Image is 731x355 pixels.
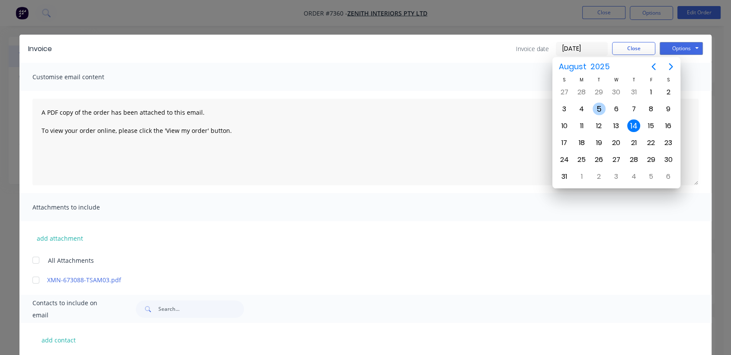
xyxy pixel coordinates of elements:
div: Sunday, July 27, 2025 [558,86,571,99]
div: F [642,76,660,84]
div: Monday, July 28, 2025 [575,86,588,99]
button: add contact [32,333,84,346]
div: Monday, August 18, 2025 [575,136,588,149]
div: Friday, August 1, 2025 [644,86,657,99]
span: Customise email content [32,71,128,83]
div: Saturday, August 9, 2025 [662,103,675,116]
div: Thursday, July 31, 2025 [627,86,640,99]
div: Wednesday, August 27, 2025 [610,153,623,166]
div: Sunday, August 31, 2025 [558,170,571,183]
div: Tuesday, September 2, 2025 [593,170,606,183]
div: Wednesday, July 30, 2025 [610,86,623,99]
div: Saturday, August 2, 2025 [662,86,675,99]
div: Monday, September 1, 2025 [575,170,588,183]
div: Saturday, August 23, 2025 [662,136,675,149]
div: Sunday, August 24, 2025 [558,153,571,166]
div: Monday, August 11, 2025 [575,119,588,132]
a: XMN-673088-TSAM03.pdf [47,275,658,284]
div: S [660,76,677,84]
div: W [608,76,625,84]
div: Monday, August 4, 2025 [575,103,588,116]
span: Attachments to include [32,201,128,213]
span: All Attachments [48,256,94,265]
button: August2025 [553,59,615,74]
button: Options [660,42,703,55]
div: S [555,76,573,84]
div: Wednesday, August 13, 2025 [610,119,623,132]
textarea: A PDF copy of the order has been attached to this email. To view your order online, please click ... [32,99,699,185]
span: 2025 [588,59,612,74]
div: Tuesday, August 19, 2025 [593,136,606,149]
div: Monday, August 25, 2025 [575,153,588,166]
span: Invoice date [516,44,549,53]
div: Friday, August 15, 2025 [644,119,657,132]
div: Friday, August 8, 2025 [644,103,657,116]
div: T [625,76,642,84]
div: Tuesday, July 29, 2025 [593,86,606,99]
div: Thursday, August 7, 2025 [627,103,640,116]
div: Today, Thursday, August 14, 2025 [627,119,640,132]
div: Saturday, August 30, 2025 [662,153,675,166]
div: Saturday, September 6, 2025 [662,170,675,183]
div: Friday, August 22, 2025 [644,136,657,149]
div: Friday, August 29, 2025 [644,153,657,166]
div: Saturday, August 16, 2025 [662,119,675,132]
div: Sunday, August 10, 2025 [558,119,571,132]
div: T [590,76,608,84]
div: M [573,76,590,84]
div: Wednesday, September 3, 2025 [610,170,623,183]
div: Wednesday, August 20, 2025 [610,136,623,149]
button: Next page [662,58,680,75]
div: Thursday, September 4, 2025 [627,170,640,183]
input: Search... [158,300,244,318]
button: Previous page [645,58,662,75]
div: Friday, September 5, 2025 [644,170,657,183]
div: Invoice [28,44,52,54]
span: Contacts to include on email [32,297,114,321]
div: Thursday, August 28, 2025 [627,153,640,166]
button: add attachment [32,232,87,245]
button: Close [612,42,655,55]
div: Thursday, August 21, 2025 [627,136,640,149]
div: Tuesday, August 5, 2025 [593,103,606,116]
div: Tuesday, August 12, 2025 [593,119,606,132]
div: Sunday, August 17, 2025 [558,136,571,149]
div: Wednesday, August 6, 2025 [610,103,623,116]
div: Tuesday, August 26, 2025 [593,153,606,166]
span: August [557,59,588,74]
div: Sunday, August 3, 2025 [558,103,571,116]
